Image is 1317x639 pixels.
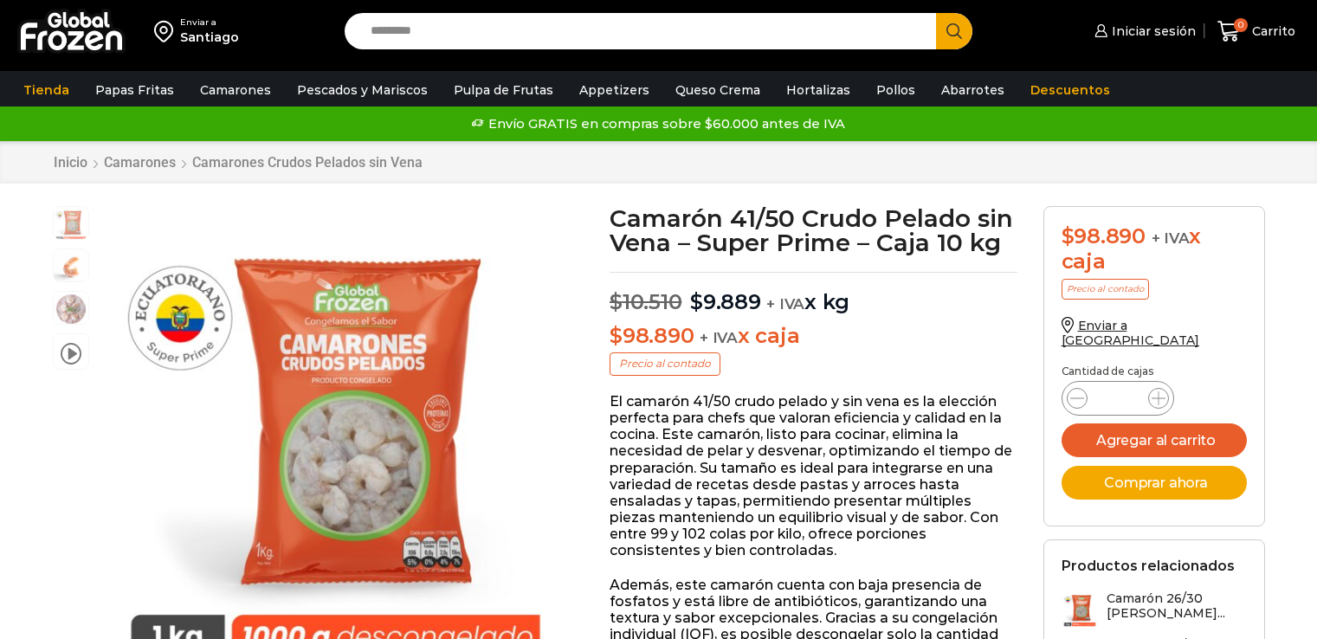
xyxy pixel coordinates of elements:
a: Pescados y Mariscos [288,74,436,106]
a: Inicio [53,154,88,171]
h2: Productos relacionados [1062,558,1235,574]
span: camaron-sin-cascara [54,249,88,284]
p: x caja [610,324,1017,349]
a: Camarones [191,74,280,106]
input: Product quantity [1101,386,1134,410]
bdi: 98.890 [1062,223,1146,248]
a: Hortalizas [778,74,859,106]
button: Search button [936,13,972,49]
a: Tienda [15,74,78,106]
bdi: 9.889 [690,289,761,314]
a: Papas Fritas [87,74,183,106]
p: Cantidad de cajas [1062,365,1247,378]
bdi: 98.890 [610,323,694,348]
span: $ [1062,223,1075,248]
p: Precio al contado [610,352,720,375]
p: Precio al contado [1062,279,1149,300]
a: Enviar a [GEOGRAPHIC_DATA] [1062,318,1200,348]
a: Appetizers [571,74,658,106]
button: Agregar al carrito [1062,423,1247,457]
p: El camarón 41/50 crudo pelado y sin vena es la elección perfecta para chefs que valoran eficienci... [610,393,1017,559]
nav: Breadcrumb [53,154,423,171]
div: Enviar a [180,16,239,29]
a: 0 Carrito [1213,11,1300,52]
a: Pulpa de Frutas [445,74,562,106]
a: Camarones Crudos Pelados sin Vena [191,154,423,171]
h3: Camarón 26/30 [PERSON_NAME]... [1107,591,1247,621]
button: Comprar ahora [1062,466,1247,500]
span: + IVA [700,329,738,346]
p: x kg [610,272,1017,315]
a: Queso Crema [667,74,769,106]
a: Camarones [103,154,177,171]
span: 0 [1234,18,1248,32]
a: Iniciar sesión [1090,14,1196,48]
h1: Camarón 41/50 Crudo Pelado sin Vena – Super Prime – Caja 10 kg [610,206,1017,255]
span: Carrito [1248,23,1295,40]
a: Abarrotes [933,74,1013,106]
span: camarones-2 [54,292,88,326]
span: Iniciar sesión [1107,23,1196,40]
a: Pollos [868,74,924,106]
span: $ [610,289,623,314]
div: Santiago [180,29,239,46]
div: x caja [1062,224,1247,274]
a: Descuentos [1022,74,1119,106]
span: $ [610,323,623,348]
bdi: 10.510 [610,289,681,314]
span: + IVA [766,295,804,313]
span: PM04010013 [54,207,88,242]
a: Camarón 26/30 [PERSON_NAME]... [1062,591,1247,629]
span: + IVA [1152,229,1190,247]
img: address-field-icon.svg [154,16,180,46]
span: $ [690,289,703,314]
